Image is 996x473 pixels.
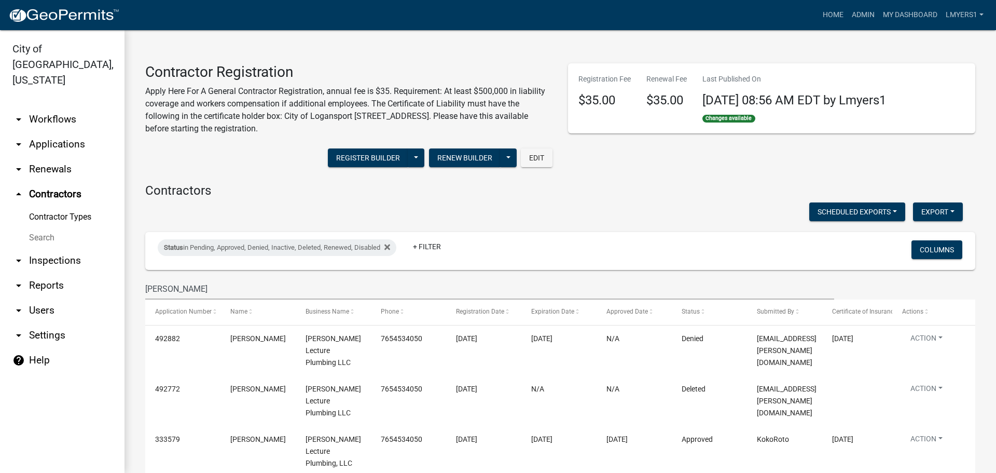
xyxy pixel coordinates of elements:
[646,74,687,85] p: Renewal Fee
[145,278,834,300] input: Search for contractors
[902,308,923,315] span: Actions
[381,435,422,443] span: 7654534050
[446,300,521,325] datatable-header-cell: Registration Date
[306,385,361,417] span: Stern Lecture Plumbing LLC
[145,300,220,325] datatable-header-cell: Application Number
[822,300,892,325] datatable-header-cell: Certificate of Insurance Expiration
[12,279,25,292] i: arrow_drop_down
[848,5,879,25] a: Admin
[942,5,988,25] a: lmyers1
[606,308,648,315] span: Approved Date
[902,333,951,348] button: Action
[12,354,25,367] i: help
[757,385,817,417] span: alysa.roberts@rotorooterindiana.com
[606,385,619,393] span: N/A
[597,300,672,325] datatable-header-cell: Approved Date
[145,183,975,198] h4: Contractors
[531,385,544,393] span: N/A
[913,202,963,221] button: Export
[902,383,951,398] button: Action
[381,334,422,343] span: 7654534050
[757,334,817,367] span: alysa.roberts@rotorooterindiana.com
[405,237,449,256] a: + Filter
[819,5,848,25] a: Home
[702,115,755,123] span: Changes available
[531,308,574,315] span: Expiration Date
[682,308,700,315] span: Status
[531,435,552,443] span: 11/01/2025
[456,334,477,343] span: 10/15/2025
[145,85,552,135] p: Apply Here For A General Contractor Registration, annual fee is $35. Requirement: At least $500,0...
[12,254,25,267] i: arrow_drop_down
[606,334,619,343] span: N/A
[456,308,504,315] span: Registration Date
[296,300,371,325] datatable-header-cell: Business Name
[702,74,886,85] p: Last Published On
[155,385,180,393] span: 492772
[832,435,853,443] span: 11/01/2025
[646,93,687,108] h4: $35.00
[682,334,703,343] span: Denied
[531,334,552,343] span: 10/15/2025
[381,385,422,393] span: 7654534050
[892,300,967,325] datatable-header-cell: Actions
[832,334,853,343] span: 11/01/2025
[809,202,905,221] button: Scheduled Exports
[456,435,477,443] span: 11/08/2024
[12,113,25,126] i: arrow_drop_down
[12,304,25,317] i: arrow_drop_down
[371,300,446,325] datatable-header-cell: Phone
[145,63,552,81] h3: Contractor Registration
[832,308,927,315] span: Certificate of Insurance Expiration
[578,93,631,108] h4: $35.00
[12,329,25,342] i: arrow_drop_down
[230,385,286,393] span: Alysa Roberts
[456,385,477,393] span: 10/15/2025
[682,385,706,393] span: Deleted
[521,148,552,167] button: Edit
[682,435,713,443] span: Approved
[757,308,794,315] span: Submitted By
[306,308,349,315] span: Business Name
[911,240,962,259] button: Columns
[220,300,296,325] datatable-header-cell: Name
[155,334,180,343] span: 492882
[521,300,597,325] datatable-header-cell: Expiration Date
[879,5,942,25] a: My Dashboard
[230,435,286,443] span: Alysa Roberts
[381,308,399,315] span: Phone
[672,300,747,325] datatable-header-cell: Status
[757,435,789,443] span: KokoRoto
[306,435,361,467] span: Stern Lecture Plumbing, LLC
[606,435,628,443] span: 11/08/2024
[164,244,183,251] span: Status
[578,74,631,85] p: Registration Fee
[230,308,247,315] span: Name
[306,334,361,367] span: Stern Lecture Plumbing LLC
[12,163,25,175] i: arrow_drop_down
[328,148,408,167] button: Register Builder
[155,308,212,315] span: Application Number
[747,300,822,325] datatable-header-cell: Submitted By
[158,239,396,256] div: in Pending, Approved, Denied, Inactive, Deleted, Renewed, Disabled
[429,148,501,167] button: Renew Builder
[12,188,25,200] i: arrow_drop_up
[12,138,25,151] i: arrow_drop_down
[702,93,886,107] span: [DATE] 08:56 AM EDT by Lmyers1
[902,434,951,449] button: Action
[230,334,286,343] span: Alysa Roberts
[155,435,180,443] span: 333579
